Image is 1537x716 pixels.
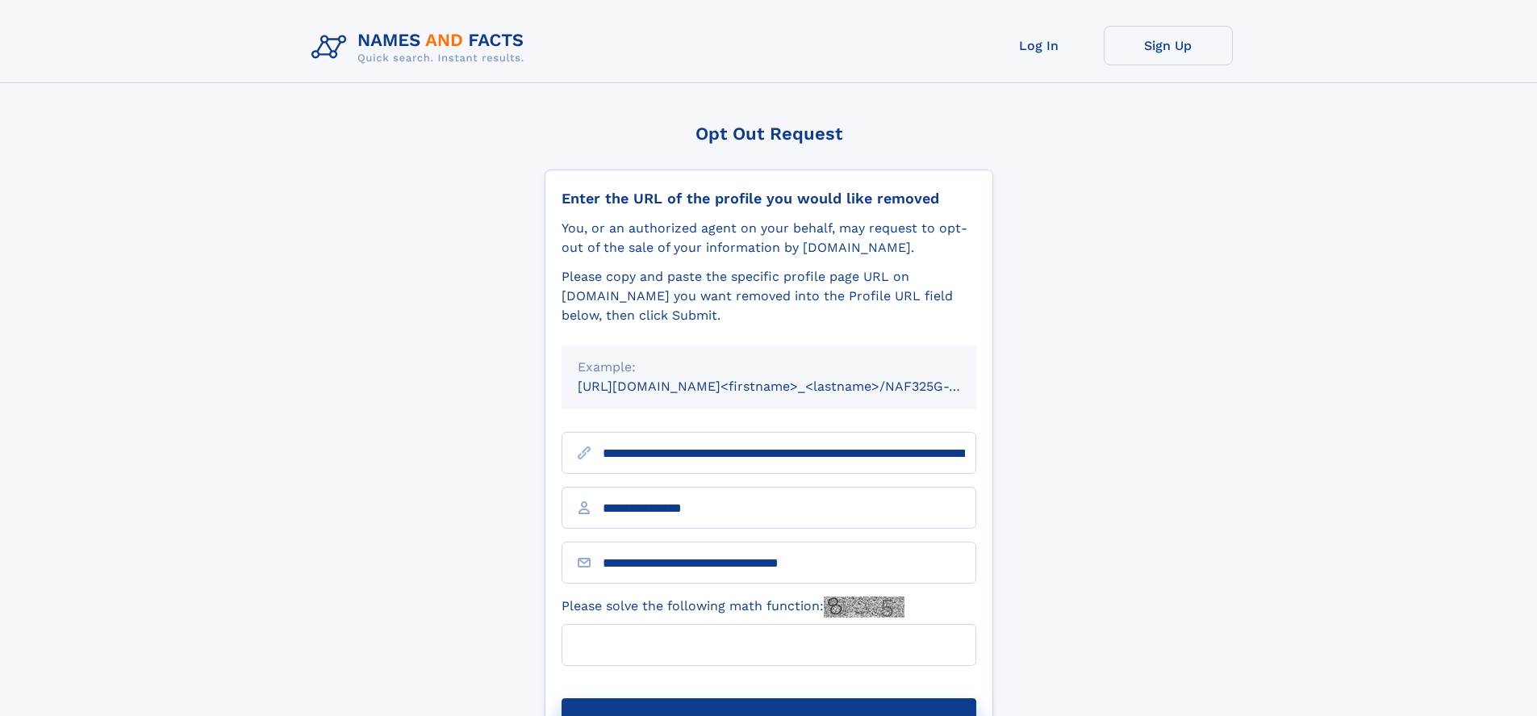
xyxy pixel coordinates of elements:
[562,267,976,325] div: Please copy and paste the specific profile page URL on [DOMAIN_NAME] you want removed into the Pr...
[562,190,976,207] div: Enter the URL of the profile you would like removed
[975,26,1104,65] a: Log In
[1104,26,1233,65] a: Sign Up
[545,124,993,144] div: Opt Out Request
[578,379,1007,394] small: [URL][DOMAIN_NAME]<firstname>_<lastname>/NAF325G-xxxxxxxx
[305,26,537,69] img: Logo Names and Facts
[562,219,976,258] div: You, or an authorized agent on your behalf, may request to opt-out of the sale of your informatio...
[562,597,904,618] label: Please solve the following math function:
[578,358,960,377] div: Example:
